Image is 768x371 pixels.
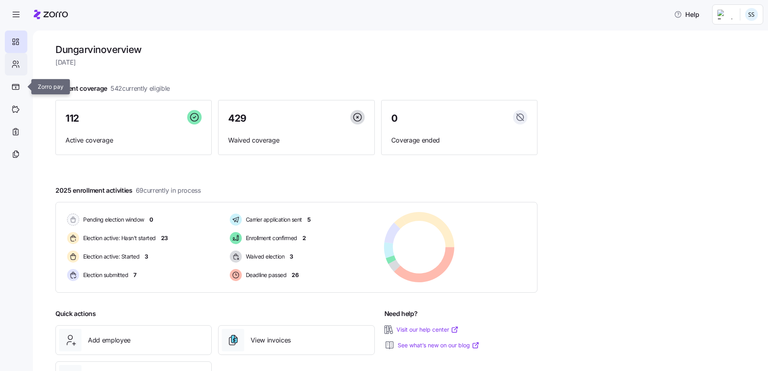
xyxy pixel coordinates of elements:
[384,309,418,319] span: Need help?
[81,216,144,224] span: Pending election window
[398,341,480,349] a: See what’s new on our blog
[55,84,170,94] span: Current coverage
[668,6,706,22] button: Help
[302,234,306,242] span: 2
[55,185,201,196] span: 2025 enrollment activities
[391,135,527,145] span: Coverage ended
[136,185,201,196] span: 69 currently in process
[292,271,298,279] span: 26
[88,335,131,345] span: Add employee
[307,216,311,224] span: 5
[133,271,137,279] span: 7
[717,10,733,19] img: Employer logo
[251,335,291,345] span: View invoices
[81,253,139,261] span: Election active: Started
[396,326,459,334] a: Visit our help center
[745,8,758,21] img: b3a65cbeab486ed89755b86cd886e362
[65,135,202,145] span: Active coverage
[161,234,168,242] span: 23
[391,114,398,123] span: 0
[81,271,128,279] span: Election submitted
[290,253,293,261] span: 3
[65,114,79,123] span: 112
[145,253,148,261] span: 3
[55,309,96,319] span: Quick actions
[110,84,170,94] span: 542 currently eligible
[55,57,537,67] span: [DATE]
[149,216,153,224] span: 0
[81,234,156,242] span: Election active: Hasn't started
[228,114,247,123] span: 429
[228,135,364,145] span: Waived coverage
[243,253,285,261] span: Waived election
[243,216,302,224] span: Carrier application sent
[243,271,287,279] span: Deadline passed
[243,234,297,242] span: Enrollment confirmed
[55,43,537,56] h1: Dungarvin overview
[674,10,699,19] span: Help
